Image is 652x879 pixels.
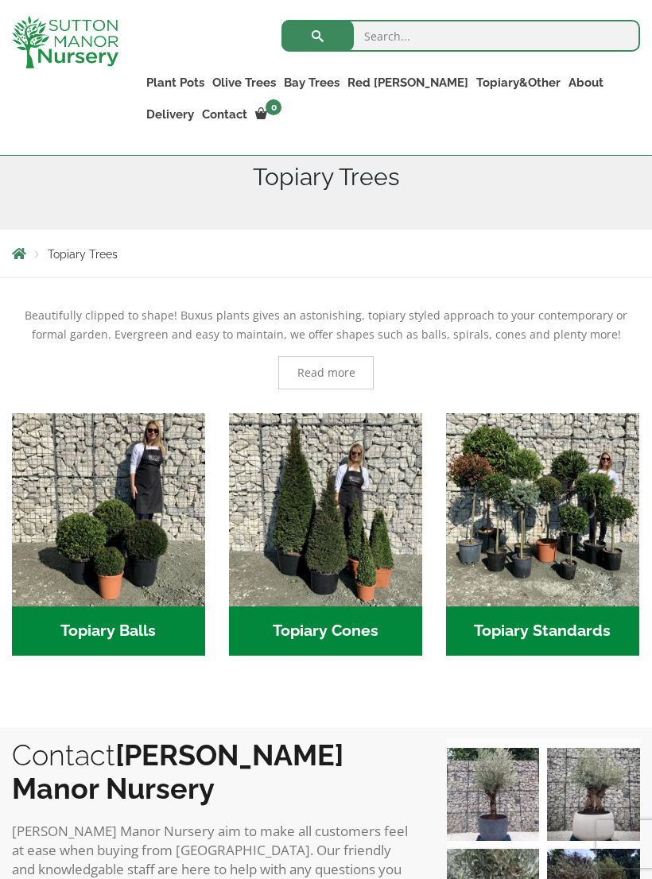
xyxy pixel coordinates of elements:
[12,738,343,805] b: [PERSON_NAME] Manor Nursery
[208,72,280,94] a: Olive Trees
[229,413,422,656] a: Visit product category Topiary Cones
[447,748,540,841] img: A beautiful multi-stem Spanish Olive tree potted in our luxurious fibre clay pots 😍😍
[12,306,640,389] div: Beautifully clipped to shape! Buxus plants gives an astonishing, topiary styled approach to your ...
[280,72,343,94] a: Bay Trees
[343,72,472,94] a: Red [PERSON_NAME]
[12,606,205,656] h2: Topiary Balls
[266,99,281,115] span: 0
[229,606,422,656] h2: Topiary Cones
[472,72,565,94] a: Topiary&Other
[12,413,205,606] img: Topiary Balls
[12,163,640,192] h1: Topiary Trees
[142,72,208,94] a: Plant Pots
[12,247,640,260] nav: Breadcrumbs
[446,606,639,656] h2: Topiary Standards
[229,413,422,606] img: Topiary Cones
[251,103,286,126] a: 0
[198,103,251,126] a: Contact
[446,413,639,656] a: Visit product category Topiary Standards
[565,72,607,94] a: About
[12,738,415,805] h2: Contact
[48,248,118,261] span: Topiary Trees
[297,367,355,378] span: Read more
[446,413,639,606] img: Topiary Standards
[142,103,198,126] a: Delivery
[547,748,640,841] img: Check out this beauty we potted at our nursery today ❤️‍🔥 A huge, ancient gnarled Olive tree plan...
[12,16,118,68] img: logo
[12,413,205,656] a: Visit product category Topiary Balls
[281,20,640,52] input: Search...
